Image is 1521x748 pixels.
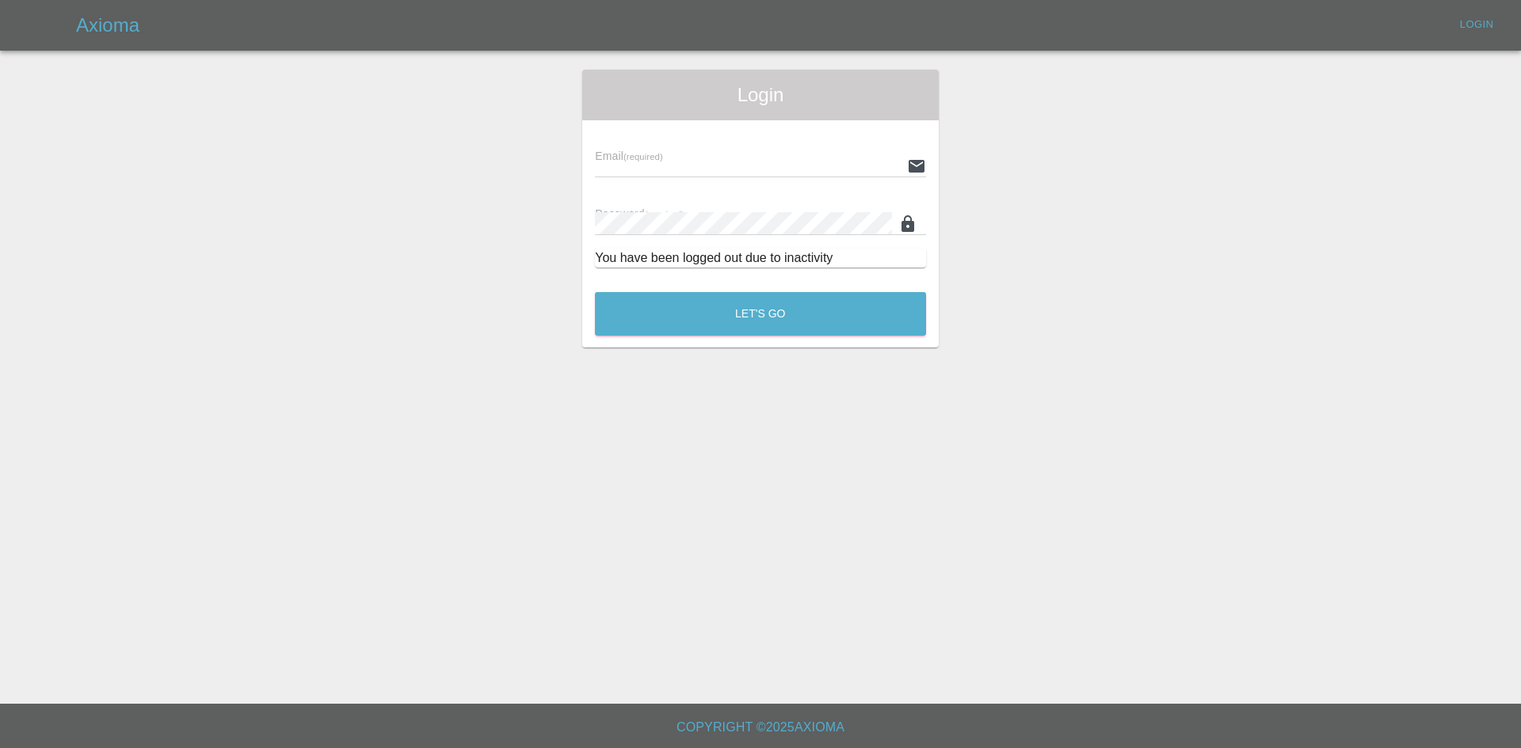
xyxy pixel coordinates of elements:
a: Login [1451,13,1502,37]
h5: Axioma [76,13,139,38]
span: Login [595,82,926,108]
h6: Copyright © 2025 Axioma [13,716,1508,739]
div: You have been logged out due to inactivity [595,249,926,268]
button: Let's Go [595,292,926,336]
span: Password [595,207,684,220]
span: Email [595,150,662,162]
small: (required) [645,210,684,219]
small: (required) [623,152,663,161]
